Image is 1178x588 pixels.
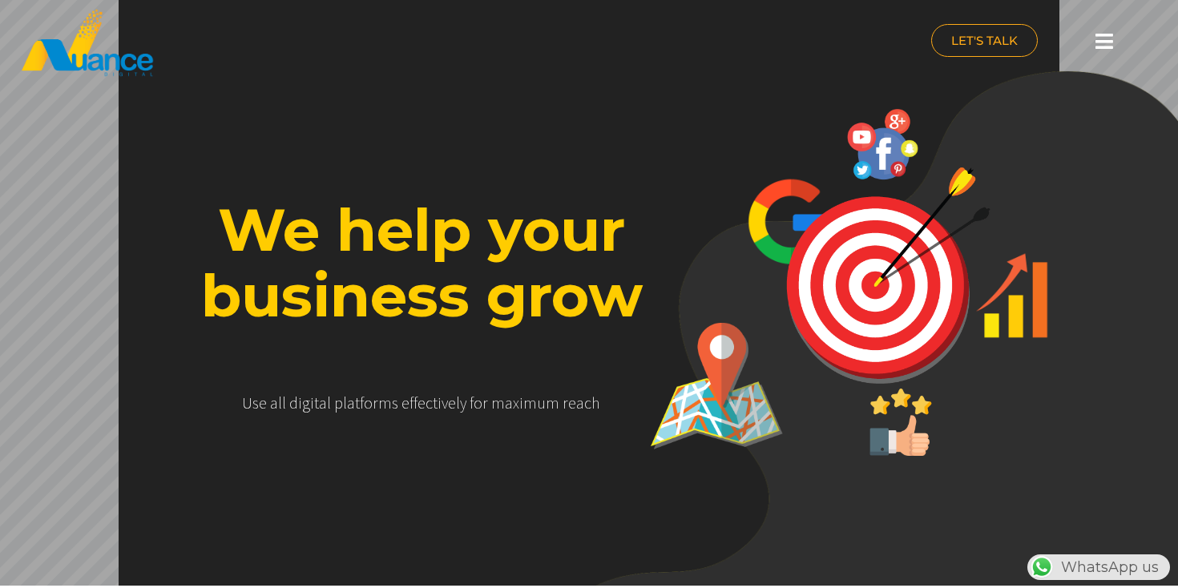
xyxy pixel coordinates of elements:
[378,393,392,412] div: m
[568,393,576,412] div: e
[519,393,523,412] div: i
[373,393,378,412] div: r
[164,197,680,328] rs-layer: We help your business grow
[505,393,513,412] div: a
[259,393,267,412] div: e
[252,393,259,412] div: s
[931,24,1038,57] a: LET'S TALK
[1027,558,1170,576] a: WhatsAppWhatsApp us
[513,393,519,412] div: x
[448,393,456,412] div: e
[327,393,331,412] div: l
[433,393,438,412] div: t
[414,393,418,412] div: f
[319,393,327,412] div: a
[355,393,360,412] div: t
[334,393,343,412] div: p
[951,34,1018,46] span: LET'S TALK
[482,393,488,412] div: r
[576,393,584,412] div: a
[409,393,414,412] div: f
[343,393,347,412] div: l
[584,393,591,412] div: c
[360,393,364,412] div: f
[314,393,319,412] div: t
[563,393,568,412] div: r
[20,8,581,78] a: nuance-qatar_logo
[347,393,355,412] div: a
[298,393,302,412] div: i
[401,393,409,412] div: e
[470,393,474,412] div: f
[418,393,426,412] div: e
[282,393,286,412] div: l
[302,393,310,412] div: g
[270,393,278,412] div: a
[1027,554,1170,580] div: WhatsApp us
[474,393,482,412] div: o
[392,393,398,412] div: s
[546,393,559,412] div: m
[364,393,373,412] div: o
[426,393,433,412] div: c
[310,393,314,412] div: i
[442,393,448,412] div: v
[523,393,537,412] div: m
[537,393,546,412] div: u
[438,393,442,412] div: i
[20,8,155,78] img: nuance-qatar_logo
[491,393,505,412] div: m
[289,393,298,412] div: d
[460,393,466,412] div: y
[591,393,600,412] div: h
[456,393,460,412] div: l
[278,393,282,412] div: l
[242,393,252,412] div: U
[1029,554,1055,580] img: WhatsApp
